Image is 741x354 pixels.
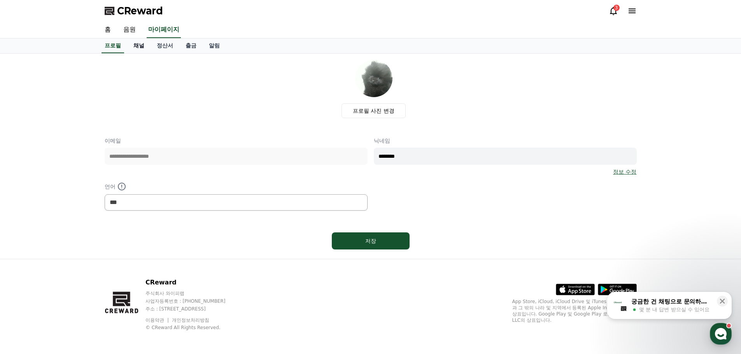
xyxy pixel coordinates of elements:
[145,306,240,312] p: 주소 : [STREET_ADDRESS]
[127,38,151,53] a: 채널
[355,60,392,97] img: profile_image
[332,232,410,249] button: 저장
[145,324,240,331] p: © CReward All Rights Reserved.
[179,38,203,53] a: 출금
[71,258,81,265] span: 대화
[145,290,240,296] p: 주식회사 와이피랩
[117,5,163,17] span: CReward
[374,137,637,145] p: 닉네임
[609,6,618,16] a: 3
[512,298,637,323] p: App Store, iCloud, iCloud Drive 및 iTunes Store는 미국과 그 밖의 나라 및 지역에서 등록된 Apple Inc.의 서비스 상표입니다. Goo...
[100,246,149,266] a: 설정
[51,246,100,266] a: 대화
[105,137,368,145] p: 이메일
[145,298,240,304] p: 사업자등록번호 : [PHONE_NUMBER]
[151,38,179,53] a: 정산서
[105,5,163,17] a: CReward
[98,22,117,38] a: 홈
[342,103,406,118] label: 프로필 사진 변경
[203,38,226,53] a: 알림
[145,278,240,287] p: CReward
[145,317,170,323] a: 이용약관
[105,182,368,191] p: 언어
[2,246,51,266] a: 홈
[102,38,124,53] a: 프로필
[347,237,394,245] div: 저장
[117,22,142,38] a: 음원
[120,258,130,264] span: 설정
[613,5,620,11] div: 3
[613,168,636,176] a: 정보 수정
[25,258,29,264] span: 홈
[172,317,209,323] a: 개인정보처리방침
[147,22,181,38] a: 마이페이지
